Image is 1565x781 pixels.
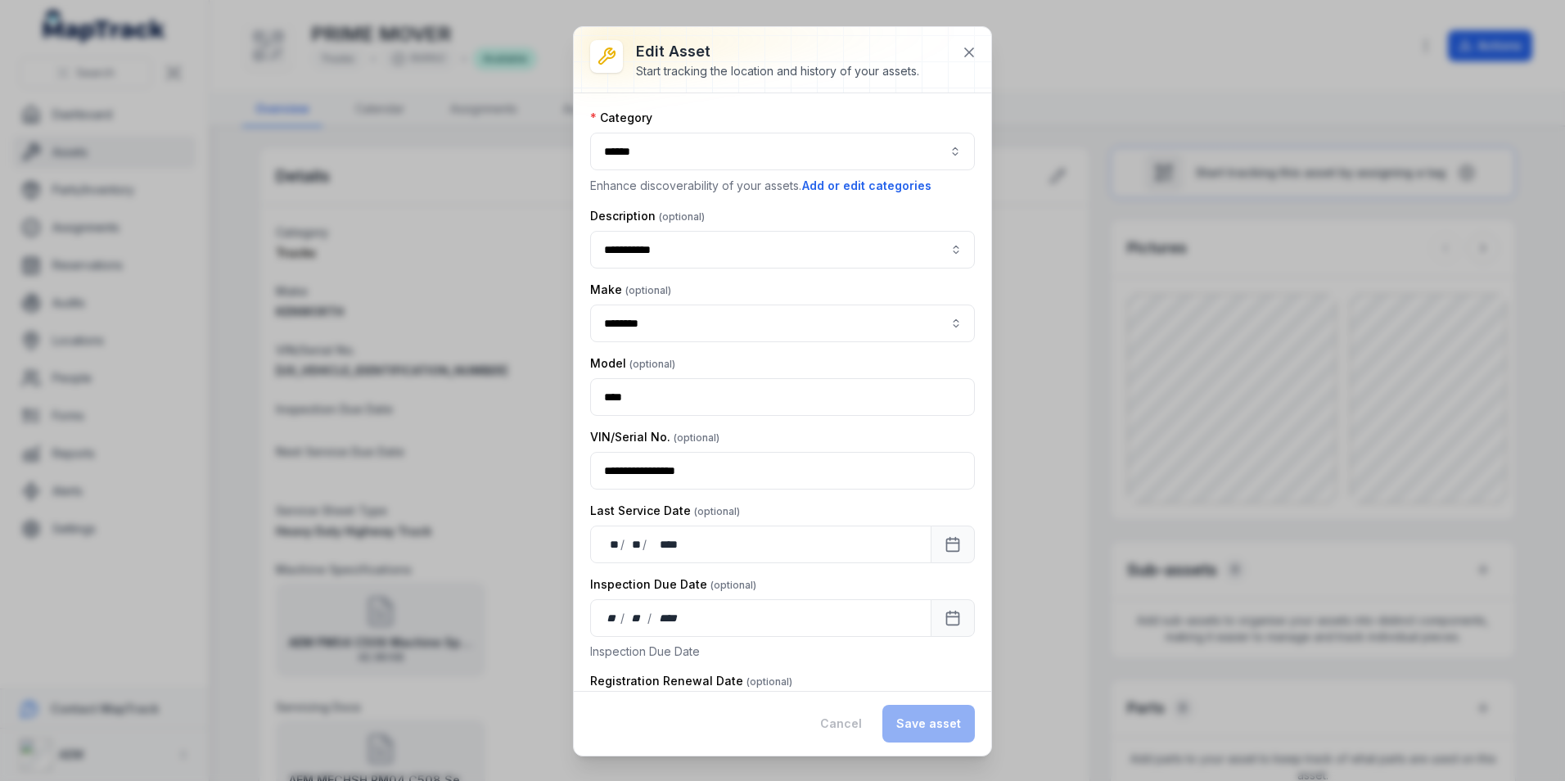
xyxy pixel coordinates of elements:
[648,536,679,553] div: year,
[636,63,919,79] div: Start tracking the location and history of your assets.
[626,610,648,626] div: month,
[590,231,975,269] input: asset-edit:description-label
[626,536,643,553] div: month,
[643,536,648,553] div: /
[590,429,719,445] label: VIN/Serial No.
[620,536,626,553] div: /
[604,610,620,626] div: day,
[590,305,975,342] input: asset-edit:cf[8261eee4-602e-4976-b39b-47b762924e3f]-label
[590,503,740,519] label: Last Service Date
[590,208,705,224] label: Description
[590,282,671,298] label: Make
[801,177,932,195] button: Add or edit categories
[604,536,620,553] div: day,
[590,177,975,195] p: Enhance discoverability of your assets.
[590,110,652,126] label: Category
[931,526,975,563] button: Calendar
[620,610,626,626] div: /
[590,673,792,689] label: Registration Renewal Date
[590,355,675,372] label: Model
[931,599,975,637] button: Calendar
[590,643,975,660] p: Inspection Due Date
[636,40,919,63] h3: Edit asset
[590,576,756,593] label: Inspection Due Date
[647,610,653,626] div: /
[653,610,683,626] div: year,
